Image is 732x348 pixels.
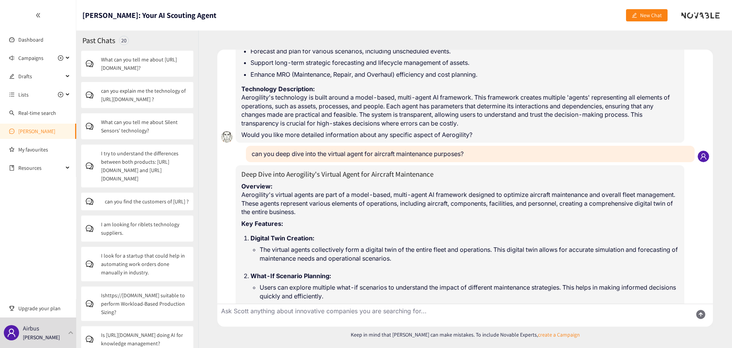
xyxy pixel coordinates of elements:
[101,291,189,316] p: Ishttps://[DOMAIN_NAME] suitable to perform Workload-Based Production Sizing?
[86,260,101,268] span: comment
[9,165,14,171] span: book
[241,85,679,127] p: Aerogility's technology is built around a model-based, multi-agent AI framework. This framework c...
[7,328,16,337] span: user
[608,266,732,348] iframe: Chat Widget
[101,55,189,72] p: What can you tell me about [URL][DOMAIN_NAME]?
[86,91,101,99] span: comment
[18,301,70,316] span: Upgrade your plan
[9,306,14,311] span: trophy
[241,169,679,179] h3: Deep Dive into Aerogility's Virtual Agent for Aircraft Maintenance
[250,70,679,79] li: Enhance MRO (Maintenance, Repair, and Overhaul) efficiency and cost planning.
[18,69,63,84] span: Drafts
[260,245,679,263] li: The virtual agents collectively form a digital twin of the entire fleet and operations. This digi...
[18,160,63,176] span: Resources
[101,220,189,237] p: I am looking for riblets technology suppliers.
[86,335,101,343] span: comment
[101,251,189,277] p: I look for a startup that could help in automating work orders done manually in industry.
[9,74,14,79] span: edit
[18,128,55,135] a: [PERSON_NAME]
[626,9,668,21] button: editNew Chat
[58,55,63,61] span: plus-circle
[640,11,662,19] span: New Chat
[18,142,70,157] a: My favourites
[105,197,189,206] p: can you find the customers of [URL] ?
[217,127,236,147] img: Scott.87bedd56a4696ef791cd.png
[241,182,272,190] strong: Overview:
[217,50,713,304] div: Chat conversation
[86,225,101,232] span: comment
[260,283,679,300] li: Users can explore multiple what-if scenarios to understand the impact of different maintenance st...
[217,304,686,327] textarea: Ask Scott anything about innovative companies you are searching for...
[35,13,41,18] span: double-left
[18,50,43,66] span: Campaigns
[18,110,56,116] a: Real-time search
[241,220,283,227] strong: Key Features:
[241,182,679,216] p: Aerogility's virtual agents are part of a model-based, multi-agent AI framework designed to optim...
[241,85,315,93] strong: Technology Description:
[23,324,39,333] p: Airbus
[86,198,101,205] span: comment
[250,234,314,242] strong: Digital Twin Creation:
[86,300,101,308] span: comment
[101,87,189,103] p: can you explain me the technology of [URL][DOMAIN_NAME] ?
[18,87,29,102] span: Lists
[632,13,637,19] span: edit
[23,333,60,342] p: [PERSON_NAME]
[241,130,679,139] p: Would you like more detailed information about any specific aspect of Aerogility?
[18,36,43,43] a: Dashboard
[86,162,101,170] span: comment
[252,150,689,158] p: can you deep dive into the virtual agent for aircraft maintenance purposes?
[250,272,331,280] strong: What-If Scenario Planning:
[86,122,101,130] span: comment
[101,149,189,183] p: I try to understand the differences between both products: [URL][DOMAIN_NAME] and [URL][DOMAIN_NAME]
[700,153,707,160] span: user
[119,36,129,45] div: 20
[101,118,189,135] p: What can you tell me about Silent Sensors' technology?
[9,55,14,61] span: sound
[217,330,713,339] p: Keep in mind that [PERSON_NAME] can make mistakes. To include Novable Experts,
[101,331,189,348] p: Is [URL][DOMAIN_NAME] doing AI for knowledge management?
[538,331,580,338] a: create a Campaign
[608,266,732,348] div: Widget de chat
[86,60,101,68] span: comment
[82,35,115,46] h2: Past Chats
[9,92,14,97] span: unordered-list
[250,58,679,67] li: Support long-term strategic forecasting and lifecycle management of assets.
[58,92,63,97] span: plus-circle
